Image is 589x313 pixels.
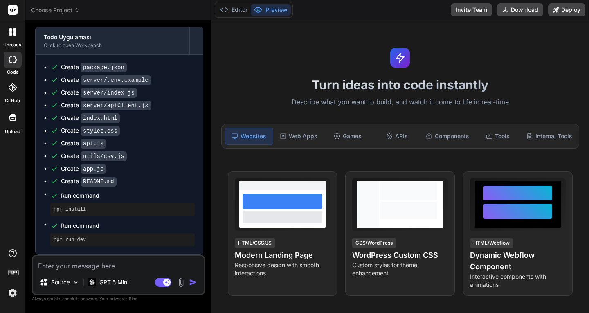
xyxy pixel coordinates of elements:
div: Web Apps [275,128,322,145]
h4: Dynamic Webflow Component [470,250,566,272]
h4: WordPress Custom CSS [352,250,448,261]
div: Internal Tools [523,128,576,145]
div: Games [324,128,371,145]
p: GPT 5 Mini [99,278,128,286]
p: Responsive design with smooth interactions [235,261,330,277]
code: README.md [81,177,117,187]
div: Create [61,101,151,110]
div: Create [61,114,120,122]
p: Source [51,278,70,286]
span: Run command [61,222,195,230]
div: Create [61,76,151,84]
div: HTML/CSS/JS [235,238,275,248]
div: Components [423,128,472,145]
pre: npm install [54,206,191,213]
div: APIs [373,128,420,145]
button: Deploy [548,3,585,16]
div: Create [61,88,137,97]
img: settings [6,286,20,300]
code: styles.css [81,126,120,136]
img: Pick Models [72,279,79,286]
button: Download [497,3,543,16]
code: server/index.js [81,88,137,98]
code: app.js [81,164,106,174]
button: Editor [217,4,251,16]
span: Choose Project [31,6,80,14]
button: Invite Team [451,3,492,16]
pre: npm run dev [54,236,191,243]
button: Preview [251,4,291,16]
img: icon [189,278,197,286]
p: Interactive components with animations [470,272,566,289]
label: Upload [5,128,20,135]
code: server/apiClient.js [81,101,151,110]
span: Run command [61,191,195,200]
span: privacy [110,296,124,301]
code: index.html [81,113,120,123]
div: Tools [474,128,522,145]
img: attachment [176,278,186,287]
div: Todo Uygulaması [44,33,181,41]
code: package.json [81,63,127,72]
div: Create [61,152,127,160]
p: Custom styles for theme enhancement [352,261,448,277]
code: server/.env.example [81,75,151,85]
p: Always double-check its answers. Your in Bind [32,295,205,303]
h1: Turn ideas into code instantly [216,77,584,92]
div: Click to open Workbench [44,42,181,49]
div: HTML/Webflow [470,238,513,248]
h4: Modern Landing Page [235,250,330,261]
code: api.js [81,139,106,149]
label: threads [4,41,21,48]
div: Websites [225,128,273,145]
div: Create [61,126,120,135]
div: CSS/WordPress [352,238,396,248]
img: GPT 5 Mini [88,278,96,286]
code: utils/csv.js [81,151,127,161]
div: Create [61,63,127,72]
div: Create [61,164,106,173]
label: GitHub [5,97,20,104]
div: Create [61,177,117,186]
button: Todo UygulamasıClick to open Workbench [36,27,189,54]
label: code [7,69,18,76]
div: Create [61,139,106,148]
p: Describe what you want to build, and watch it come to life in real-time [216,97,584,108]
